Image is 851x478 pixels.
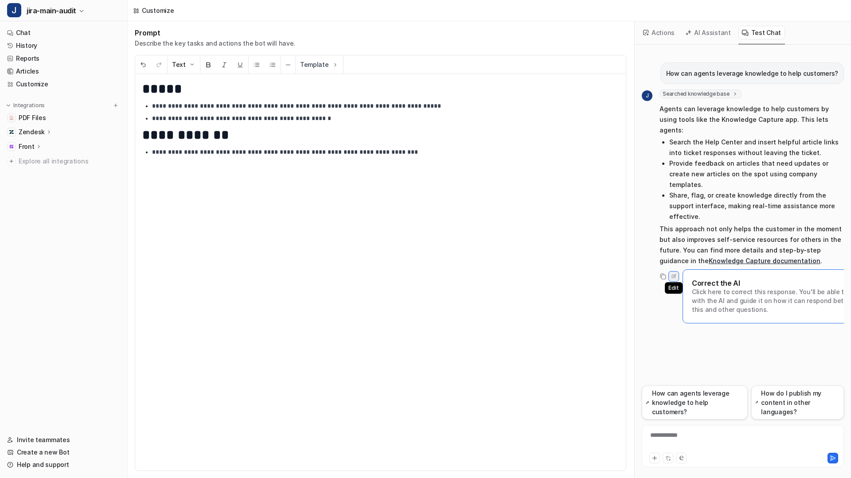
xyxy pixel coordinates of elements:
[660,89,742,98] span: Searched knowledge base
[4,78,124,90] a: Customize
[640,26,679,39] button: Actions
[249,55,265,74] button: Unordered List
[13,102,45,109] p: Integrations
[9,129,14,135] img: Zendesk
[7,157,16,166] img: explore all integrations
[281,55,295,74] button: ─
[113,102,119,109] img: menu_add.svg
[642,90,652,101] span: J
[738,26,785,39] button: Test Chat
[660,104,844,136] p: Agents can leverage knowledge to help customers by using tools like the Knowledge Capture app. Th...
[269,61,276,68] img: Ordered List
[4,27,124,39] a: Chat
[216,55,232,74] button: Italic
[665,282,682,294] span: Edit
[135,28,626,37] h1: Prompt
[4,101,47,110] button: Integrations
[151,55,167,74] button: Redo
[27,4,76,17] span: jira-main-audit
[4,155,124,167] a: Explore all integrations
[205,61,212,68] img: Bold
[135,55,151,74] button: Undo
[19,154,120,168] span: Explore all integrations
[709,257,820,264] a: Knowledge Capture documentation
[232,55,248,74] button: Underline
[751,385,844,420] button: How do I publish my content in other languages?
[5,102,12,109] img: expand menu
[682,26,735,39] button: AI Assistant
[4,52,124,65] a: Reports
[7,3,21,17] span: J
[692,279,740,288] p: Correct the AI
[200,55,216,74] button: Bold
[135,39,626,48] p: Describe the key tasks and actions the bot will have.
[9,115,14,120] img: PDF Files
[296,55,343,74] button: Template
[221,61,228,68] img: Italic
[4,446,124,459] a: Create a new Bot
[4,65,124,78] a: Articles
[4,434,124,446] a: Invite teammates
[669,158,844,190] li: Provide feedback on articles that need updates or create new articles on the spot using company t...
[642,385,748,420] button: How can agents leverage knowledge to help customers?
[19,113,46,122] span: PDF Files
[140,61,147,68] img: Undo
[142,6,174,15] div: Customize
[168,55,200,74] button: Text
[332,61,339,68] img: Template
[669,137,844,158] li: Search the Help Center and insert helpful article links into ticket responses without leaving the...
[4,39,124,52] a: History
[19,128,45,136] p: Zendesk
[4,459,124,471] a: Help and support
[253,61,260,68] img: Unordered List
[156,61,163,68] img: Redo
[237,61,244,68] img: Underline
[4,112,124,124] a: PDF FilesPDF Files
[660,224,844,266] p: This approach not only helps the customer in the moment but also improves self-service resources ...
[9,144,14,149] img: Front
[669,190,844,222] li: Share, flag, or create knowledge directly from the support interface, making real-time assistance...
[19,142,35,151] p: Front
[666,68,838,79] p: How can agents leverage knowledge to help customers?
[265,55,281,74] button: Ordered List
[188,61,195,68] img: Dropdown Down Arrow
